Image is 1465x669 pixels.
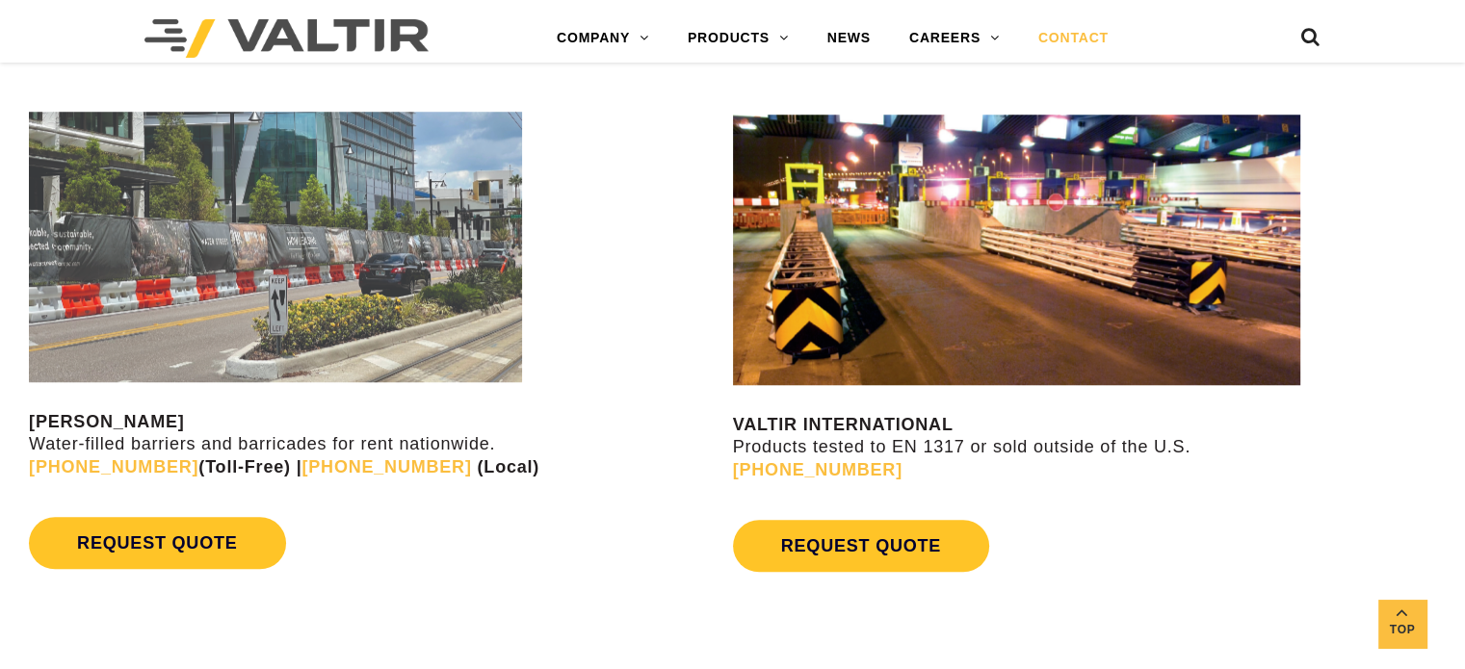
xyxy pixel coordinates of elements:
[537,19,668,58] a: COMPANY
[733,415,954,434] strong: VALTIR INTERNATIONAL
[477,457,539,476] strong: (Local)
[1378,600,1426,648] a: Top
[29,517,285,569] a: REQUEST QUOTE
[29,411,728,478] p: Water-filled barriers and barricades for rent nationwide.
[808,19,890,58] a: NEWS
[733,460,903,479] a: [PHONE_NUMBER]
[1378,619,1426,641] span: Top
[29,412,184,431] strong: [PERSON_NAME]
[733,114,1300,385] img: contact us valtir international
[144,19,429,58] img: Valtir
[29,112,522,382] img: Rentals contact us image
[301,457,471,476] a: [PHONE_NUMBER]
[29,457,198,476] a: [PHONE_NUMBER]
[1019,19,1128,58] a: CONTACT
[733,520,989,572] a: REQUEST QUOTE
[29,457,301,476] strong: (Toll-Free) |
[668,19,808,58] a: PRODUCTS
[890,19,1019,58] a: CAREERS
